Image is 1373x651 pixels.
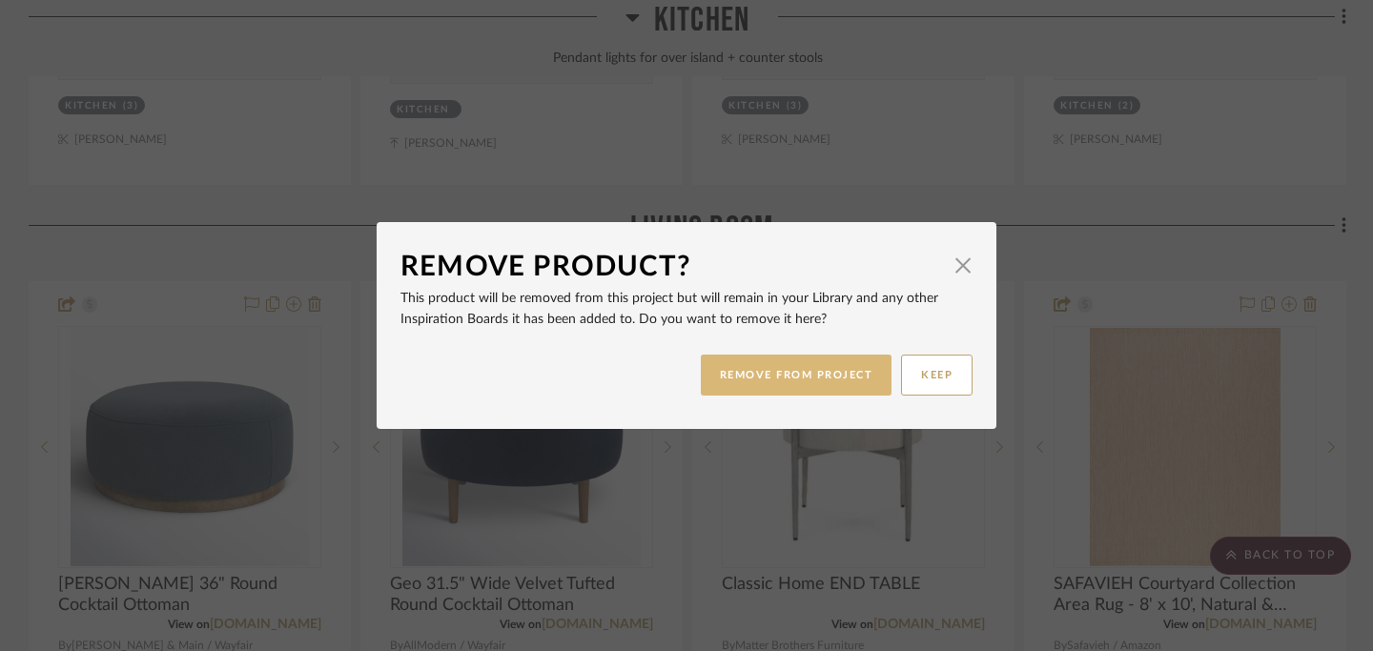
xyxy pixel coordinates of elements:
div: Remove Product? [400,246,944,288]
button: KEEP [901,355,973,396]
p: This product will be removed from this project but will remain in your Library and any other Insp... [400,288,973,330]
button: Close [944,246,982,284]
dialog-header: Remove Product? [400,246,973,288]
button: REMOVE FROM PROJECT [701,355,892,396]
